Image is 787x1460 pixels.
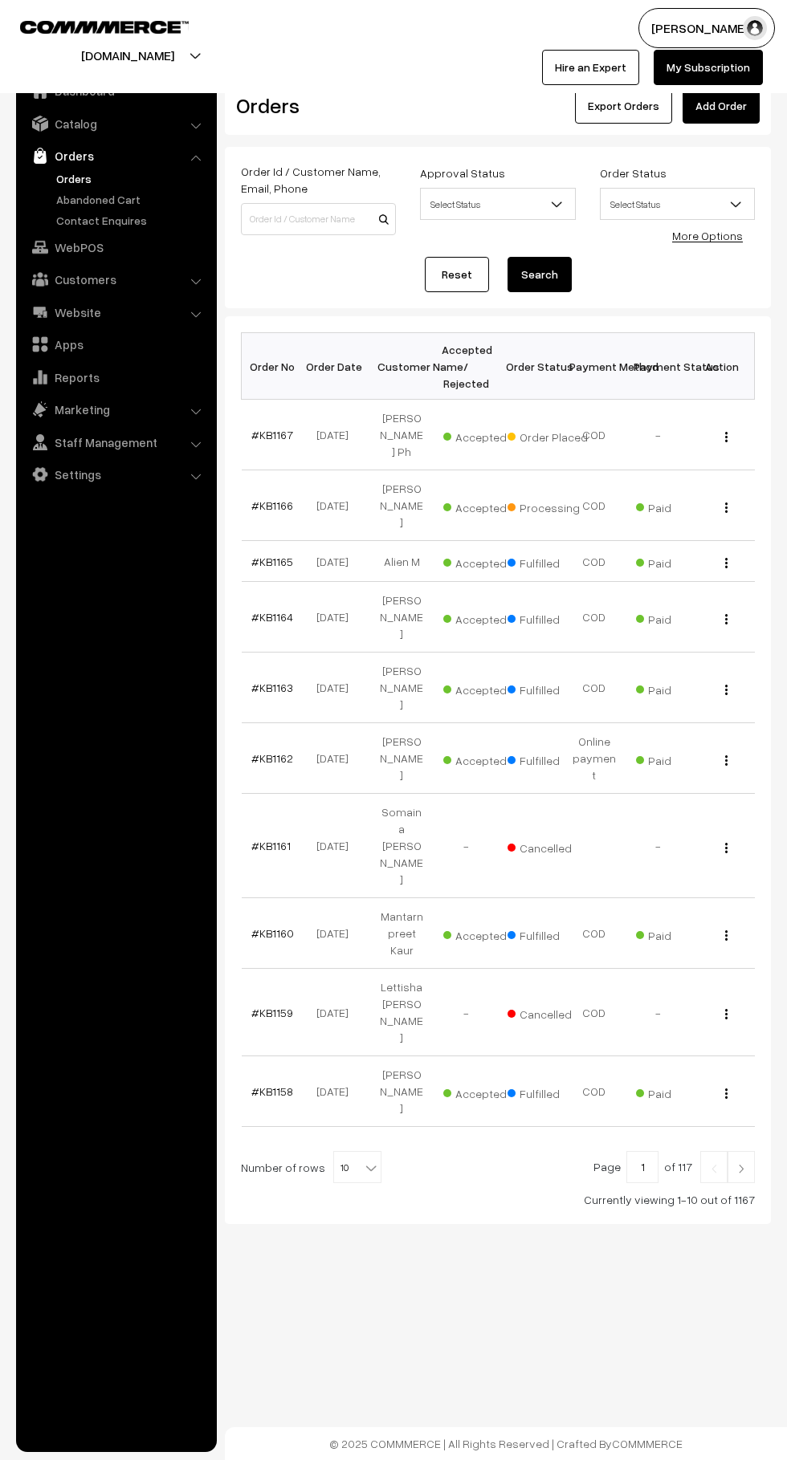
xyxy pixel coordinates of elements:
[508,257,572,292] button: Search
[443,425,524,445] span: Accepted
[725,558,728,568] img: Menu
[20,298,211,327] a: Website
[508,1081,588,1102] span: Fulfilled
[251,1006,293,1019] a: #KB1159
[20,109,211,138] a: Catalog
[636,551,716,571] span: Paid
[20,16,161,35] a: COMMMERCE
[725,1009,728,1019] img: Menu
[443,923,524,944] span: Accepted
[434,794,498,898] td: -
[636,748,716,769] span: Paid
[636,1081,716,1102] span: Paid
[707,1164,721,1173] img: Left
[508,1002,588,1023] span: Cancelled
[305,582,369,653] td: [DATE]
[508,836,588,856] span: Cancelled
[562,1056,626,1127] td: COD
[333,1151,381,1183] span: 10
[672,229,743,242] a: More Options
[725,930,728,941] img: Menu
[725,843,728,853] img: Menu
[251,926,294,940] a: #KB1160
[369,969,434,1056] td: Lettisha [PERSON_NAME]
[600,165,667,181] label: Order Status
[20,21,189,33] img: COMMMERCE
[251,681,293,694] a: #KB1163
[508,607,588,628] span: Fulfilled
[562,969,626,1056] td: COD
[443,495,524,516] span: Accepted
[251,555,293,568] a: #KB1165
[626,969,691,1056] td: -
[636,923,716,944] span: Paid
[443,748,524,769] span: Accepted
[241,203,396,235] input: Order Id / Customer Name / Customer Email / Customer Phone
[305,898,369,969] td: [DATE]
[369,400,434,470] td: [PERSON_NAME] Ph
[593,1160,621,1173] span: Page
[25,35,230,75] button: [DOMAIN_NAME]
[242,333,306,400] th: Order No
[626,400,691,470] td: -
[369,1056,434,1127] td: [PERSON_NAME]
[743,16,767,40] img: user
[305,333,369,400] th: Order Date
[305,541,369,582] td: [DATE]
[425,257,489,292] a: Reset
[508,425,588,445] span: Order Placed
[251,839,291,852] a: #KB1161
[251,751,293,765] a: #KB1162
[725,1088,728,1099] img: Menu
[305,723,369,794] td: [DATE]
[508,551,588,571] span: Fulfilled
[542,50,639,85] a: Hire an Expert
[369,794,434,898] td: Somaina [PERSON_NAME]
[434,969,498,1056] td: -
[20,265,211,294] a: Customers
[369,653,434,723] td: [PERSON_NAME]
[52,191,211,208] a: Abandoned Cart
[20,460,211,489] a: Settings
[562,541,626,582] td: COD
[236,93,394,118] h2: Orders
[626,333,691,400] th: Payment Status
[636,495,716,516] span: Paid
[443,677,524,698] span: Accepted
[225,1427,787,1460] footer: © 2025 COMMMERCE | All Rights Reserved | Crafted By
[725,502,728,513] img: Menu
[251,1084,293,1098] a: #KB1158
[305,794,369,898] td: [DATE]
[241,1159,325,1176] span: Number of rows
[638,8,775,48] button: [PERSON_NAME]…
[683,88,760,124] a: Add Order
[575,88,672,124] button: Export Orders
[305,653,369,723] td: [DATE]
[52,170,211,187] a: Orders
[251,498,293,512] a: #KB1166
[725,755,728,766] img: Menu
[20,141,211,170] a: Orders
[734,1164,748,1173] img: Right
[612,1437,683,1450] a: COMMMERCE
[508,495,588,516] span: Processing
[725,614,728,624] img: Menu
[369,541,434,582] td: Alien M
[636,677,716,698] span: Paid
[562,470,626,541] td: COD
[20,428,211,457] a: Staff Management
[601,190,754,218] span: Select Status
[508,748,588,769] span: Fulfilled
[20,233,211,262] a: WebPOS
[420,188,575,220] span: Select Status
[251,610,293,624] a: #KB1164
[305,1056,369,1127] td: [DATE]
[334,1152,381,1184] span: 10
[562,400,626,470] td: COD
[636,607,716,628] span: Paid
[725,685,728,695] img: Menu
[691,333,755,400] th: Action
[369,723,434,794] td: [PERSON_NAME]
[369,582,434,653] td: [PERSON_NAME]
[20,363,211,392] a: Reports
